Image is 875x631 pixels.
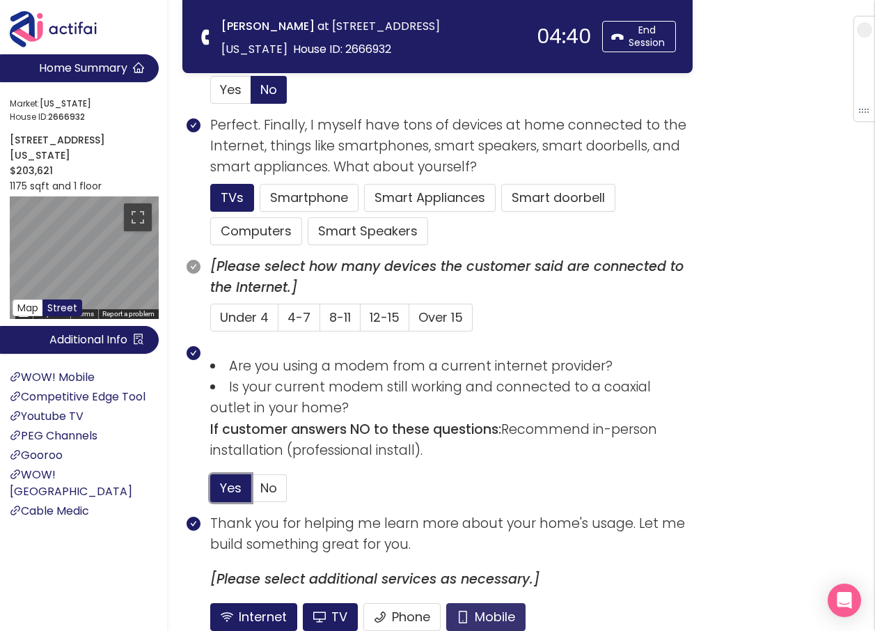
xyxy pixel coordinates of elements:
span: 8-11 [329,309,351,326]
span: No [260,479,277,497]
p: Perfect. Finally, I myself have tons of devices at home connected to the Internet, things like sm... [210,115,693,178]
span: Yes [220,81,242,98]
strong: 2666932 [48,111,85,123]
a: Terms (opens in new tab) [74,310,94,318]
span: link [10,391,21,402]
span: 12-15 [370,309,400,326]
p: Recommend in-person installation (professional install). [210,419,693,461]
span: Over 15 [418,309,463,326]
p: 1175 sqft and 1 floor [10,178,159,194]
button: Smartphone [260,184,358,212]
span: check-circle [187,118,200,132]
b: If customer answers NO to these questions: [210,420,501,439]
button: Phone [363,603,441,631]
span: link [10,371,21,382]
a: PEG Channels [10,428,97,444]
span: link [10,469,21,480]
a: Youtube TV [10,408,84,424]
span: No [260,81,277,98]
button: Smart Speakers [308,217,428,245]
a: Cable Medic [10,503,89,519]
span: Map [17,301,38,315]
strong: [PERSON_NAME] [221,18,315,34]
span: House ID: 2666932 [293,41,391,57]
span: check-circle [187,260,200,274]
button: Smart doorbell [501,184,615,212]
button: Smart Appliances [364,184,496,212]
span: 4-7 [287,309,310,326]
div: 04:40 [537,26,591,47]
a: Gooroo [10,447,63,463]
button: Mobile [446,603,526,631]
span: Under 4 [220,309,269,326]
span: House ID: [10,111,155,124]
span: check-circle [187,346,200,360]
span: Yes [220,479,242,497]
span: at [STREET_ADDRESS][US_STATE] [221,18,440,57]
p: Thank you for helping me learn more about your home's usage. Let me build something great for you. [210,513,693,555]
strong: [STREET_ADDRESS][US_STATE] [10,133,105,162]
b: [Please select additional services as necessary.] [210,570,539,589]
div: Map [10,196,159,319]
a: Report a problem [102,310,155,318]
button: Computers [210,217,302,245]
span: Street [47,301,77,315]
strong: $203,621 [10,164,53,178]
button: Toggle fullscreen view [124,203,152,231]
button: End Session [602,21,676,52]
b: [Please select how many devices the customer said are connected to the Internet.] [210,257,684,297]
button: TV [303,603,358,631]
div: Open Intercom Messenger [828,584,861,617]
span: link [10,430,21,441]
span: phone [199,30,214,45]
span: Market: [10,98,155,111]
a: WOW! Mobile [10,369,95,385]
a: Competitive Edge Tool [10,389,145,405]
span: link [10,449,21,460]
li: Is your current modem still working and connected to a coaxial outlet in your home? [210,377,693,419]
button: TVs [210,184,254,212]
div: Street View [10,196,159,319]
span: link [10,505,21,516]
span: link [10,410,21,421]
strong: [US_STATE] [40,98,91,109]
span: check-circle [187,517,200,531]
img: Actifai Logo [10,11,110,47]
a: WOW! [GEOGRAPHIC_DATA] [10,467,132,499]
li: Are you using a modem from a current internet provider? [210,356,693,377]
